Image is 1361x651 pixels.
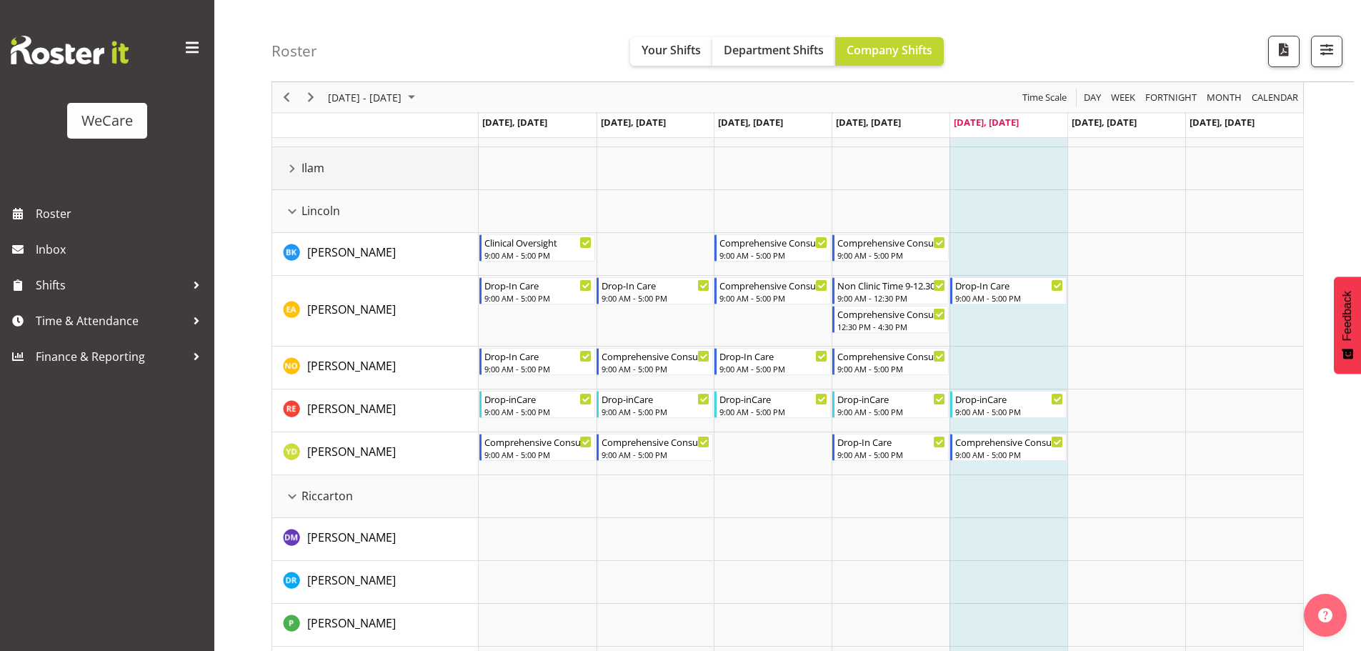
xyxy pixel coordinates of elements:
[714,348,831,375] div: Natasha Ottley"s event - Drop-In Care Begin From Wednesday, September 3, 2025 at 9:00:00 AM GMT+1...
[719,278,827,292] div: Comprehensive Consult
[484,349,592,363] div: Drop-In Care
[307,244,396,260] span: [PERSON_NAME]
[1250,89,1300,106] span: calendar
[482,116,547,129] span: [DATE], [DATE]
[832,306,949,333] div: Ena Advincula"s event - Comprehensive Consult Begin From Thursday, September 4, 2025 at 12:30:00 ...
[484,392,592,406] div: Drop-inCare
[837,434,945,449] div: Drop-In Care
[837,321,945,332] div: 12:30 PM - 4:30 PM
[484,434,592,449] div: Comprehensive Consult
[837,449,945,460] div: 9:00 AM - 5:00 PM
[1020,89,1070,106] button: Time Scale
[1190,116,1255,129] span: [DATE], [DATE]
[718,116,783,129] span: [DATE], [DATE]
[307,572,396,588] span: [PERSON_NAME]
[479,234,596,262] div: Brian Ko"s event - Clinical Oversight Begin From Monday, September 1, 2025 at 9:00:00 AM GMT+12:0...
[484,363,592,374] div: 9:00 AM - 5:00 PM
[36,203,207,224] span: Roster
[837,392,945,406] div: Drop-inCare
[1205,89,1243,106] span: Month
[714,391,831,418] div: Rachel Els"s event - Drop-inCare Begin From Wednesday, September 3, 2025 at 9:00:00 AM GMT+12:00 ...
[837,249,945,261] div: 9:00 AM - 5:00 PM
[1144,89,1198,106] span: Fortnight
[832,391,949,418] div: Rachel Els"s event - Drop-inCare Begin From Thursday, September 4, 2025 at 9:00:00 AM GMT+12:00 E...
[602,278,709,292] div: Drop-In Care
[484,235,592,249] div: Clinical Oversight
[630,37,712,66] button: Your Shifts
[301,202,340,219] span: Lincoln
[272,604,479,647] td: Pooja Prabhu resource
[1143,89,1200,106] button: Fortnight
[597,434,713,461] div: Yvonne Denny"s event - Comprehensive Consult Begin From Tuesday, September 2, 2025 at 9:00:00 AM ...
[950,277,1067,304] div: Ena Advincula"s event - Drop-In Care Begin From Friday, September 5, 2025 at 9:00:00 AM GMT+12:00...
[837,406,945,417] div: 9:00 AM - 5:00 PM
[1205,89,1245,106] button: Timeline Month
[835,37,944,66] button: Company Shifts
[847,42,932,58] span: Company Shifts
[837,292,945,304] div: 9:00 AM - 12:30 PM
[272,561,479,604] td: Deepti Raturi resource
[1250,89,1301,106] button: Month
[719,392,827,406] div: Drop-inCare
[597,348,713,375] div: Natasha Ottley"s event - Comprehensive Consult Begin From Tuesday, September 2, 2025 at 9:00:00 A...
[714,234,831,262] div: Brian Ko"s event - Comprehensive Consult Begin From Wednesday, September 3, 2025 at 9:00:00 AM GM...
[484,249,592,261] div: 9:00 AM - 5:00 PM
[832,277,949,304] div: Ena Advincula"s event - Non Clinic Time 9-12.30 Begin From Thursday, September 4, 2025 at 9:00:00...
[272,347,479,389] td: Natasha Ottley resource
[597,391,713,418] div: Rachel Els"s event - Drop-inCare Begin From Tuesday, September 2, 2025 at 9:00:00 AM GMT+12:00 En...
[642,42,701,58] span: Your Shifts
[955,292,1063,304] div: 9:00 AM - 5:00 PM
[719,363,827,374] div: 9:00 AM - 5:00 PM
[1341,291,1354,341] span: Feedback
[11,36,129,64] img: Rosterit website logo
[479,391,596,418] div: Rachel Els"s event - Drop-inCare Begin From Monday, September 1, 2025 at 9:00:00 AM GMT+12:00 End...
[832,348,949,375] div: Natasha Ottley"s event - Comprehensive Consult Begin From Thursday, September 4, 2025 at 9:00:00 ...
[272,389,479,432] td: Rachel Els resource
[272,233,479,276] td: Brian Ko resource
[301,89,321,106] button: Next
[307,615,396,631] span: [PERSON_NAME]
[1082,89,1102,106] span: Day
[299,82,323,112] div: Next
[272,190,479,233] td: Lincoln resource
[724,42,824,58] span: Department Shifts
[836,116,901,129] span: [DATE], [DATE]
[1268,36,1300,67] button: Download a PDF of the roster according to the set date range.
[307,572,396,589] a: [PERSON_NAME]
[36,346,186,367] span: Finance & Reporting
[36,274,186,296] span: Shifts
[602,349,709,363] div: Comprehensive Consult
[307,401,396,417] span: [PERSON_NAME]
[719,349,827,363] div: Drop-In Care
[955,434,1063,449] div: Comprehensive Consult
[837,235,945,249] div: Comprehensive Consult
[719,292,827,304] div: 9:00 AM - 5:00 PM
[36,310,186,332] span: Time & Attendance
[81,110,133,131] div: WeCare
[1311,36,1342,67] button: Filter Shifts
[837,278,945,292] div: Non Clinic Time 9-12.30
[277,89,296,106] button: Previous
[602,406,709,417] div: 9:00 AM - 5:00 PM
[307,444,396,459] span: [PERSON_NAME]
[484,406,592,417] div: 9:00 AM - 5:00 PM
[719,406,827,417] div: 9:00 AM - 5:00 PM
[484,278,592,292] div: Drop-In Care
[597,277,713,304] div: Ena Advincula"s event - Drop-In Care Begin From Tuesday, September 2, 2025 at 9:00:00 AM GMT+12:0...
[272,432,479,475] td: Yvonne Denny resource
[307,302,396,317] span: [PERSON_NAME]
[307,615,396,632] a: [PERSON_NAME]
[272,475,479,518] td: Riccarton resource
[307,529,396,546] a: [PERSON_NAME]
[955,278,1063,292] div: Drop-In Care
[307,400,396,417] a: [PERSON_NAME]
[1109,89,1138,106] button: Timeline Week
[272,518,479,561] td: Deepti Mahajan resource
[602,449,709,460] div: 9:00 AM - 5:00 PM
[274,82,299,112] div: Previous
[307,358,396,374] span: [PERSON_NAME]
[1021,89,1068,106] span: Time Scale
[837,307,945,321] div: Comprehensive Consult
[307,301,396,318] a: [PERSON_NAME]
[950,391,1067,418] div: Rachel Els"s event - Drop-inCare Begin From Friday, September 5, 2025 at 9:00:00 AM GMT+12:00 End...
